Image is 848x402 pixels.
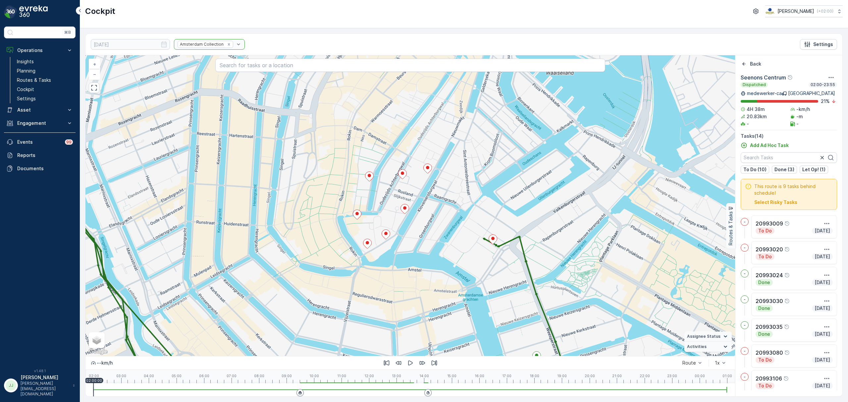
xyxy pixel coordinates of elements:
[814,305,831,312] p: [DATE]
[309,374,319,378] p: 10:00
[747,113,767,120] p: 20.83km
[4,117,76,130] button: Engagement
[17,95,36,102] p: Settings
[4,135,76,149] a: Events99
[758,305,771,312] p: Done
[64,30,71,35] p: ⌘B
[744,297,746,302] p: -
[14,66,76,75] a: Planning
[756,271,783,279] p: 20993024
[144,374,154,378] p: 04:00
[640,374,650,378] p: 22:00
[86,378,102,382] p: 02:00:00
[17,120,62,126] p: Engagement
[788,90,835,97] p: [GEOGRAPHIC_DATA]
[814,382,831,389] p: [DATE]
[89,333,104,347] a: Layers
[783,376,789,381] div: Help Tooltip Icon
[796,121,799,127] p: -
[756,349,783,357] p: 20993080
[756,323,783,331] p: 20993035
[530,374,539,378] p: 18:00
[17,152,73,159] p: Reports
[765,8,775,15] img: basis-logo_rgb2x.png
[754,199,797,206] button: Select Risky Tasks
[91,39,170,50] input: dd/mm/yyyy
[364,374,374,378] p: 12:00
[784,273,790,278] div: Help Tooltip Icon
[17,77,51,83] p: Routes & Tasks
[93,71,96,77] span: −
[744,271,746,276] p: -
[475,374,484,378] p: 16:00
[687,344,707,349] span: Activities
[89,59,99,69] a: Zoom In
[814,279,831,286] p: [DATE]
[4,103,76,117] button: Asset
[215,59,605,72] input: Search for tasks or a location
[741,152,837,163] input: Search Tasks
[750,61,761,67] p: Back
[557,374,567,378] p: 19:00
[684,331,732,342] summary: Assignee Status
[4,5,17,19] img: logo
[14,85,76,94] a: Cockpit
[282,374,292,378] p: 09:00
[227,374,237,378] p: 07:00
[337,374,346,378] p: 11:00
[814,227,831,234] p: [DATE]
[585,374,595,378] p: 20:00
[715,360,720,366] div: 1x
[741,61,761,67] a: Back
[756,375,782,382] p: 20993106
[419,374,429,378] p: 14:00
[810,82,836,87] p: 02:00-23:55
[796,106,810,113] p: -km/h
[17,47,62,54] p: Operations
[756,297,783,305] p: 20993030
[777,8,814,15] p: [PERSON_NAME]
[814,357,831,363] p: [DATE]
[17,165,73,172] p: Documents
[93,61,96,67] span: +
[814,331,831,337] p: [DATE]
[87,347,109,356] a: Open this area in Google Maps (opens a new window)
[116,374,126,378] p: 03:00
[4,149,76,162] a: Reports
[4,374,76,397] button: JJ[PERSON_NAME][PERSON_NAME][EMAIL_ADDRESS][DOMAIN_NAME]
[722,374,732,378] p: 01:00
[756,245,783,253] p: 20993020
[612,374,622,378] p: 21:00
[727,212,734,246] p: Routes & Tasks
[817,9,833,14] p: ( +02:00 )
[97,360,113,366] p: -- km/h
[392,374,401,378] p: 13:00
[85,6,115,17] p: Cockpit
[765,5,843,17] button: [PERSON_NAME](+02:00)
[741,166,769,174] button: To Do (10)
[787,75,793,80] div: Help Tooltip Icon
[756,220,783,227] p: 20993009
[741,142,789,149] a: Add Ad Hoc Task
[758,357,772,363] p: To Do
[821,98,830,105] p: 21 %
[754,183,833,196] span: This route is 9 tasks behind schedule!
[89,374,99,378] p: 02:00
[758,382,772,389] p: To Do
[744,245,746,250] p: -
[750,142,789,149] p: Add Ad Hoc Task
[747,121,749,127] p: -
[784,350,790,355] div: Help Tooltip Icon
[814,253,831,260] p: [DATE]
[19,5,48,19] img: logo_dark-DEwI_e13.png
[17,58,34,65] p: Insights
[744,374,746,379] p: -
[199,374,209,378] p: 06:00
[758,227,772,234] p: To Do
[6,380,16,391] div: JJ
[89,69,99,79] a: Zoom Out
[14,57,76,66] a: Insights
[784,247,790,252] div: Help Tooltip Icon
[684,342,732,352] summary: Activities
